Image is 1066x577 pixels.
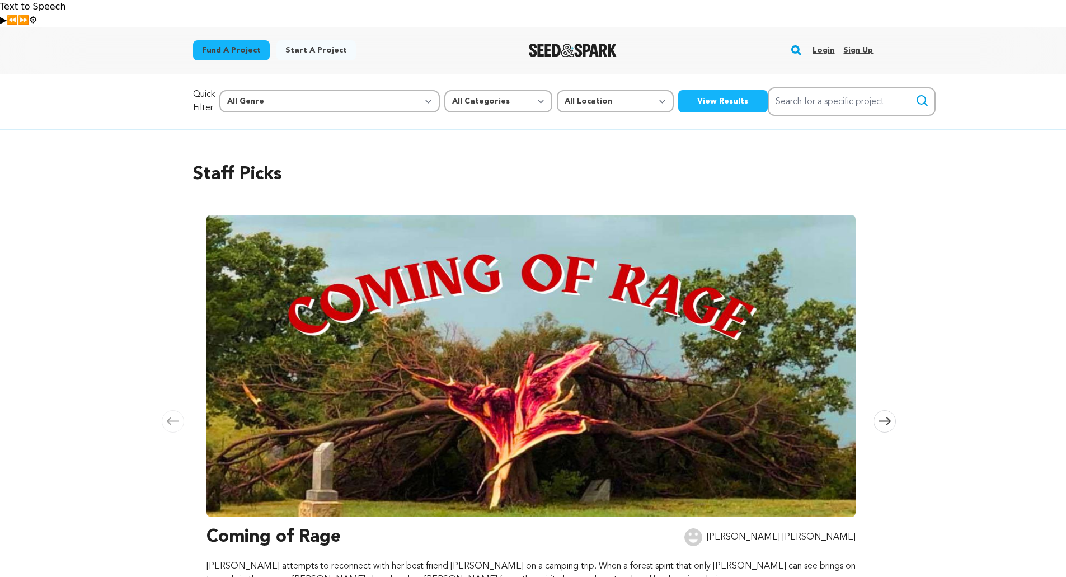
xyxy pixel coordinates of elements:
button: Forward [18,13,29,27]
button: Settings [29,13,37,27]
a: Sign up [843,41,873,59]
img: Seed&Spark Logo Dark Mode [529,44,617,57]
h3: Coming of Rage [206,524,341,551]
input: Search for a specific project [768,87,936,116]
img: Coming of Rage image [206,215,856,517]
a: Login [813,41,834,59]
button: Previous [7,13,18,27]
p: Quick Filter [193,88,215,115]
p: [PERSON_NAME] [PERSON_NAME] [707,531,856,544]
a: Start a project [276,40,356,60]
button: View Results [678,90,768,112]
a: Seed&Spark Homepage [529,44,617,57]
img: user.png [684,528,702,546]
h2: Staff Picks [193,161,874,188]
a: Fund a project [193,40,270,60]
